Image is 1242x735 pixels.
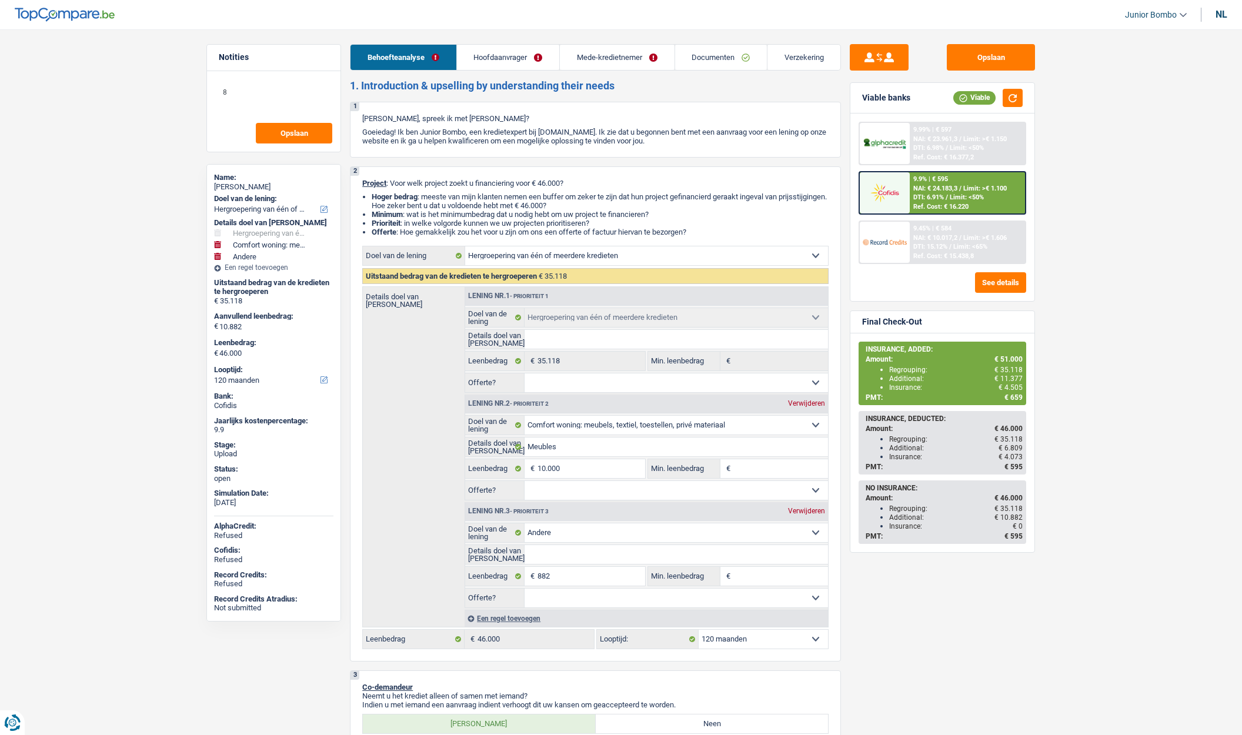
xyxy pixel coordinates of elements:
[15,8,115,22] img: TopCompare Logo
[214,401,333,410] div: Cofidis
[959,234,961,242] span: /
[963,135,1007,143] span: Limit: >€ 1.150
[214,449,333,459] div: Upload
[994,513,1023,522] span: € 10.882
[913,175,948,183] div: 9.9% | € 595
[963,234,1007,242] span: Limit: >€ 1.606
[214,489,333,498] div: Simulation Date:
[946,144,948,152] span: /
[720,567,733,586] span: €
[214,416,333,426] div: Jaarlijks kostenpercentage:
[214,349,218,358] span: €
[214,182,333,192] div: [PERSON_NAME]
[214,194,331,203] label: Doel van de lening:
[214,263,333,272] div: Een regel toevoegen
[510,293,549,299] span: - Prioriteit 1
[913,135,957,143] span: NAI: € 23.961,3
[1004,463,1023,471] span: € 595
[465,352,525,370] label: Leenbedrag
[214,312,331,321] label: Aanvullend leenbedrag:
[214,296,333,306] div: € 35.118
[465,400,552,407] div: Lening nr.2
[648,352,720,370] label: Min. leenbedrag
[350,45,456,70] a: Behoefteanalyse
[362,179,829,188] p: : Voor welk project zoekt u financiering voor € 46.000?
[994,375,1023,383] span: € 11.377
[675,45,767,70] a: Documenten
[994,425,1023,433] span: € 46.000
[959,185,961,192] span: /
[465,589,525,607] label: Offerte?
[946,193,948,201] span: /
[953,243,987,250] span: Limit: <65%
[866,415,1023,423] div: INSURANCE, DEDUCTED:
[866,425,1023,433] div: Amount:
[525,459,537,478] span: €
[862,93,910,103] div: Viable banks
[648,567,720,586] label: Min. leenbedrag
[362,691,829,700] p: Neemt u het krediet alleen of samen met iemand?
[862,317,922,327] div: Final Check-Out
[372,192,829,210] li: : meeste van mijn klanten nemen een buffer om zeker te zijn dat hun project gefinancierd geraakt ...
[363,714,596,733] label: [PERSON_NAME]
[362,683,413,691] span: Co-demandeur
[999,383,1023,392] span: € 4.505
[785,400,828,407] div: Verwijderen
[214,322,218,331] span: €
[953,91,996,104] div: Viable
[913,185,957,192] span: NAI: € 24.183,3
[525,567,537,586] span: €
[214,474,333,483] div: open
[913,144,944,152] span: DTI: 6.98%
[889,383,1023,392] div: Insurance:
[465,416,525,435] label: Doel van de lening
[994,366,1023,374] span: € 35.118
[999,444,1023,452] span: € 6.809
[1004,393,1023,402] span: € 659
[950,193,984,201] span: Limit: <50%
[214,498,333,507] div: [DATE]
[465,373,525,392] label: Offerte?
[889,375,1023,383] div: Additional:
[866,494,1023,502] div: Amount:
[539,272,567,280] span: € 35.118
[913,252,974,260] div: Ref. Cost: € 15.438,8
[863,137,906,151] img: Alphacredit
[465,292,552,300] div: Lening nr.1
[214,546,333,555] div: Cofidis:
[219,52,329,62] h5: Notities
[214,555,333,564] div: Refused
[214,173,333,182] div: Name:
[597,630,699,649] label: Looptijd:
[1004,532,1023,540] span: € 595
[281,129,308,137] span: Opslaan
[214,603,333,613] div: Not submitted
[720,459,733,478] span: €
[866,484,1023,492] div: NO INSURANCE:
[913,225,951,232] div: 9.45% | € 584
[362,114,829,123] p: [PERSON_NAME], spreek ik met [PERSON_NAME]?
[863,182,906,203] img: Cofidis
[950,144,984,152] span: Limit: <50%
[465,610,828,627] div: Een regel toevoegen
[1013,522,1023,530] span: € 0
[465,437,525,456] label: Details doel van [PERSON_NAME]
[975,272,1026,293] button: See details
[350,671,359,680] div: 3
[372,219,829,228] li: : in welke volgorde kunnen we uw projecten prioritiseren?
[913,126,951,133] div: 9.99% | € 597
[913,203,969,211] div: Ref. Cost: € 16.220
[350,79,841,92] h2: 1. Introduction & upselling by understanding their needs
[913,153,974,161] div: Ref. Cost: € 16.377,2
[866,355,1023,363] div: Amount:
[372,228,396,236] span: Offerte
[214,522,333,531] div: AlphaCredit:
[372,210,829,219] li: : wat is het minimumbedrag dat u nodig hebt om uw project te financieren?
[465,507,552,515] div: Lening nr.3
[214,392,333,401] div: Bank:
[510,508,549,514] span: - Prioriteit 3
[362,700,829,709] p: Indien u met iemand een aanvraag indient verhoogt dit uw kansen om geaccepteerd te worden.
[560,45,674,70] a: Mede-kredietnemer
[994,494,1023,502] span: € 46.000
[350,102,359,111] div: 1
